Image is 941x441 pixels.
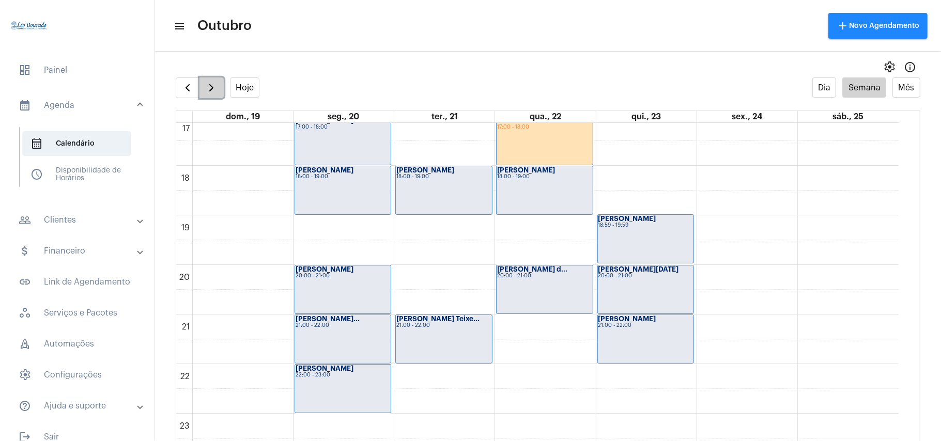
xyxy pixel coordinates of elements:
[842,77,886,98] button: Semana
[10,363,144,387] span: Configurações
[19,99,31,112] mat-icon: sidenav icon
[8,5,50,46] img: 4c910ca3-f26c-c648-53c7-1a2041c6e520.jpg
[429,111,460,122] a: 21 de outubro de 2025
[230,77,260,98] button: Hoje
[883,61,896,73] span: settings
[296,316,360,322] strong: [PERSON_NAME]...
[396,323,491,328] div: 21:00 - 22:00
[326,111,361,122] a: 20 de outubro de 2025
[828,13,928,39] button: Novo Agendamento
[178,421,192,431] div: 23
[497,167,555,174] strong: [PERSON_NAME]
[6,239,155,263] mat-expansion-panel-header: sidenav iconFinanceiro
[497,273,592,279] div: 20:00 - 21:00
[296,167,353,174] strong: [PERSON_NAME]
[6,393,155,418] mat-expansion-panel-header: sidenav iconAjuda e suporte
[30,137,43,150] span: sidenav icon
[174,20,184,33] mat-icon: sidenav icon
[730,111,765,122] a: 24 de outubro de 2025
[296,273,390,279] div: 20:00 - 21:00
[296,372,390,378] div: 22:00 - 23:00
[180,322,192,332] div: 21
[497,174,592,180] div: 18:00 - 19:00
[10,58,144,83] span: Painel
[22,131,131,156] span: Calendário
[831,111,866,122] a: 25 de outubro de 2025
[598,215,656,222] strong: [PERSON_NAME]
[19,99,138,112] mat-panel-title: Agenda
[598,316,656,322] strong: [PERSON_NAME]
[296,117,353,124] strong: [PERSON_NAME]
[181,124,192,133] div: 17
[22,162,131,187] span: Disponibilidade de Horários
[598,323,693,328] div: 21:00 - 22:00
[19,214,138,226] mat-panel-title: Clientes
[197,18,252,34] span: Outubro
[19,245,138,257] mat-panel-title: Financeiro
[598,223,693,228] div: 18:59 - 19:59
[224,111,262,122] a: 19 de outubro de 2025
[19,400,31,412] mat-icon: sidenav icon
[30,168,43,181] span: sidenav icon
[10,332,144,356] span: Automações
[6,122,155,201] div: sidenav iconAgenda
[179,372,192,381] div: 22
[10,270,144,294] span: Link de Agendamento
[837,20,849,32] mat-icon: add
[892,77,920,98] button: Mês
[19,369,31,381] span: sidenav icon
[180,174,192,183] div: 18
[497,124,592,130] div: 17:00 - 18:00
[180,223,192,232] div: 19
[396,174,491,180] div: 18:00 - 19:00
[176,77,200,98] button: Semana Anterior
[199,77,224,98] button: Próximo Semana
[497,117,517,124] strong: Bruna
[904,61,916,73] mat-icon: Info
[6,208,155,232] mat-expansion-panel-header: sidenav iconClientes
[296,266,353,273] strong: [PERSON_NAME]
[900,57,920,77] button: Info
[296,365,353,372] strong: [PERSON_NAME]
[19,214,31,226] mat-icon: sidenav icon
[396,167,454,174] strong: [PERSON_NAME]
[10,301,144,325] span: Serviços e Pacotes
[296,174,390,180] div: 18:00 - 19:00
[19,245,31,257] mat-icon: sidenav icon
[497,266,567,273] strong: [PERSON_NAME] d...
[19,338,31,350] span: sidenav icon
[19,307,31,319] span: sidenav icon
[629,111,663,122] a: 23 de outubro de 2025
[6,89,155,122] mat-expansion-panel-header: sidenav iconAgenda
[19,64,31,76] span: sidenav icon
[812,77,837,98] button: Dia
[19,400,138,412] mat-panel-title: Ajuda e suporte
[396,316,480,322] strong: [PERSON_NAME] Teixe...
[178,273,192,282] div: 20
[879,57,900,77] button: settings
[598,266,679,273] strong: [PERSON_NAME][DATE]
[528,111,563,122] a: 22 de outubro de 2025
[296,124,390,130] div: 17:00 - 18:00
[598,273,693,279] div: 20:00 - 21:00
[296,323,390,328] div: 21:00 - 22:00
[837,22,919,29] span: Novo Agendamento
[19,276,31,288] mat-icon: sidenav icon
